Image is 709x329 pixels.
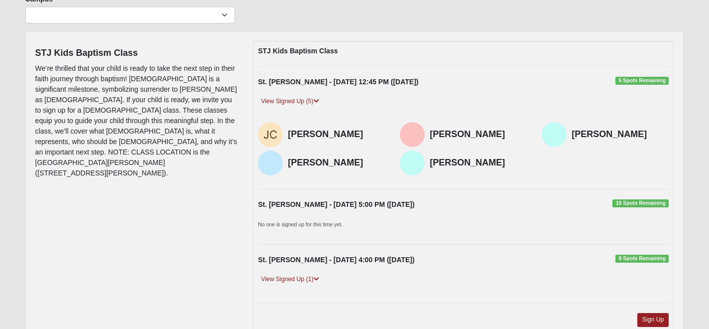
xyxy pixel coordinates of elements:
[288,129,385,140] h4: [PERSON_NAME]
[258,274,322,285] a: View Signed Up (1)
[258,151,283,175] img: Liam Alfaro
[615,255,669,263] span: 9 Spots Remaining
[258,47,338,55] strong: STJ Kids Baptism Class
[430,158,527,168] h4: [PERSON_NAME]
[615,77,669,85] span: 5 Spots Remaining
[288,158,385,168] h4: [PERSON_NAME]
[35,63,238,178] p: We’re thrilled that your child is ready to take the next step in their faith journey through bapt...
[572,129,669,140] h4: [PERSON_NAME]
[258,221,343,227] small: No one is signed up for this time yet.
[258,200,414,208] strong: St. [PERSON_NAME] - [DATE] 5:00 PM ([DATE])
[35,48,238,59] h4: STJ Kids Baptism Class
[400,151,425,175] img: Ava Alfaro
[612,199,669,207] span: 10 Spots Remaining
[430,129,527,140] h4: [PERSON_NAME]
[258,256,414,264] strong: St. [PERSON_NAME] - [DATE] 4:00 PM ([DATE])
[400,122,425,147] img: Gibson Reda
[637,313,669,327] a: Sign Up
[258,122,283,147] img: Jean-Paul Cottave
[258,78,418,86] strong: St. [PERSON_NAME] - [DATE] 12:45 PM ([DATE])
[258,96,322,107] a: View Signed Up (5)
[542,122,567,147] img: Aiden Alfaro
